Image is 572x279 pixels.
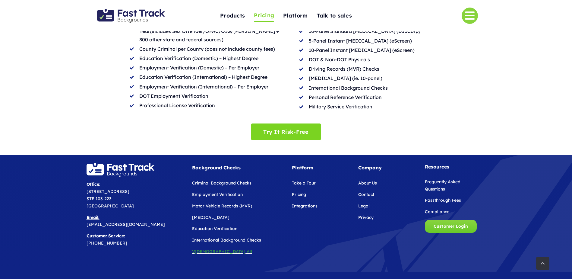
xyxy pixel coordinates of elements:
a: Talk to sales [317,9,352,22]
a: Contact [358,192,374,197]
p: 10-Panel Instant [MEDICAL_DATA] (eScreen) [309,46,451,54]
a: About Us [358,180,377,186]
a: Education Verification [192,226,237,231]
a: [MEDICAL_DATA] [192,215,229,220]
span: Pricing [254,11,274,20]
p: Employment Verification (International) – Per Employer [139,83,286,91]
span: V [192,249,195,254]
a: FastTrackLogo-Reverse@2x [87,162,154,168]
a: Privacy [358,215,374,220]
b: Email: [87,215,100,220]
span: [PHONE_NUMBER] [87,240,127,246]
span: (includes Sex Offender/OFAC/OIG/[PERSON_NAME] + 800 other state and federal sources) [139,28,279,42]
p: County Criminal per County (does not include county fees) [139,45,286,53]
p: Employment Verification (Domestic) – Per Employer [139,64,286,72]
strong: Platform [292,165,313,171]
a: International Background Checks [192,237,261,243]
p: Education Verification (International) – Highest Degree [139,73,286,81]
a: Passthrough Fees [425,197,461,203]
a: Frequently Asked Questions [425,179,460,192]
span: Products [220,11,245,21]
nav: One Page [190,1,382,31]
div: International Background Checks [309,84,451,92]
a: Pricing [292,192,306,197]
span: Try It Risk-Free [263,129,308,135]
a: Integrations [292,203,318,209]
a: Link to # [462,8,478,24]
p: DOT & Non-DOT Physicals [309,56,451,64]
p: Professional License Verification [139,101,286,110]
a: Try It Risk-Free [251,123,321,140]
span: [DEMOGRAPHIC_DATA] All [195,249,252,254]
span: Talk to sales [317,11,352,21]
img: Fast Track Backgrounds Logo [97,9,165,23]
b: Customer Service: [87,233,125,239]
a: Customer Login [425,220,477,233]
p: Education Verification (Domestic) – Highest Degree [139,54,286,63]
p: 5-Panel Instant [MEDICAL_DATA] (eScreen) [309,37,451,45]
a: Pricing [254,10,274,22]
a: Employment Verification [192,192,243,197]
a: Platform [283,9,308,22]
strong: Background Checks [192,165,241,171]
span: [STREET_ADDRESS] STE 103-223 [GEOGRAPHIC_DATA] [87,181,134,208]
div: DOT Employment Verification [139,92,286,100]
a: V[DEMOGRAPHIC_DATA] All [192,249,252,254]
a: Fast Track Backgrounds Logo [97,8,165,14]
a: Take a Tour [292,180,316,186]
span: [EMAIL_ADDRESS][DOMAIN_NAME] [87,222,165,227]
span: Platform [283,11,308,21]
strong: Resources [425,164,449,170]
a: Compliance [425,209,449,214]
a: Motor Vehicle Records (MVR) [192,203,252,209]
u: Office: [87,181,100,187]
p: Personal Reference Verification [309,93,451,101]
span: Customer Login [434,224,468,229]
strong: Company [358,165,382,171]
p: Military Service Verification [309,103,451,111]
a: Criminal Background Checks [192,180,251,186]
p: [MEDICAL_DATA] (ie. 10-panel) [309,74,451,82]
a: Legal [358,203,370,209]
p: Driving Records (MVR) Checks [309,65,451,73]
